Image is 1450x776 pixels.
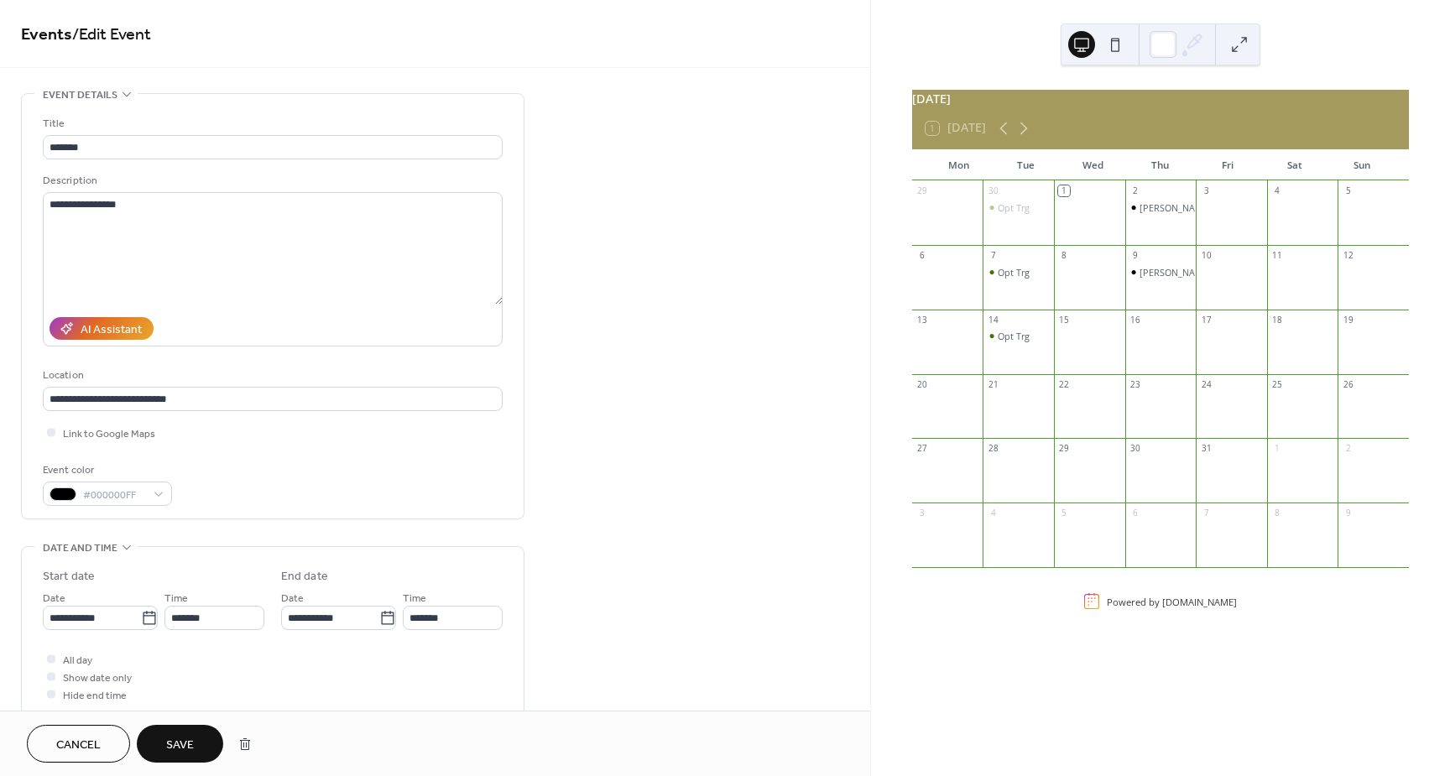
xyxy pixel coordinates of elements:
div: 31 [1201,443,1213,455]
div: [PERSON_NAME] [1140,201,1212,214]
div: Sun [1328,149,1395,181]
div: 18 [1271,314,1283,326]
div: Opt Trg [983,266,1054,279]
span: Cancel [56,737,101,754]
button: Cancel [27,725,130,763]
div: 1 [1271,443,1283,455]
span: Hide end time [63,687,127,705]
button: AI Assistant [50,317,154,340]
div: 2 [1343,443,1354,455]
div: Location [43,367,499,384]
div: Opt Trg [998,330,1030,342]
span: Date [43,590,65,607]
div: 14 [988,314,999,326]
div: Thu [1127,149,1194,181]
div: End date [281,568,328,586]
div: Event color [43,461,169,479]
div: 9 [1343,508,1354,519]
button: Save [137,725,223,763]
div: 23 [1129,378,1141,390]
div: 10 [1201,249,1213,261]
div: 4 [988,508,999,519]
div: [DATE] [912,90,1409,108]
div: Reg Trg [1125,201,1197,214]
div: Powered by [1107,595,1237,607]
span: Link to Google Maps [63,425,155,443]
span: Show date only [63,669,132,687]
div: 3 [1201,185,1213,197]
a: Events [21,18,72,51]
span: Date and time [43,539,117,557]
div: 11 [1271,249,1283,261]
span: / Edit Event [72,18,151,51]
div: 13 [916,314,928,326]
div: Tue [993,149,1060,181]
div: 6 [1129,508,1141,519]
div: Opt Trg [983,330,1054,342]
span: Save [166,737,194,754]
div: 26 [1343,378,1354,390]
div: 22 [1058,378,1070,390]
span: All day [63,652,92,669]
div: 28 [988,443,999,455]
div: Wed [1060,149,1127,181]
div: 27 [916,443,928,455]
div: 8 [1271,508,1283,519]
div: Description [43,172,499,190]
div: 7 [988,249,999,261]
span: Date [281,590,304,607]
div: 7 [1201,508,1213,519]
div: 8 [1058,249,1070,261]
div: Opt Trg [983,201,1054,214]
div: 9 [1129,249,1141,261]
div: 17 [1201,314,1213,326]
div: Reg Trg [1125,266,1197,279]
div: Title [43,115,499,133]
div: 25 [1271,378,1283,390]
div: 5 [1343,185,1354,197]
div: Mon [926,149,993,181]
div: Opt Trg [998,201,1030,214]
div: 15 [1058,314,1070,326]
div: 2 [1129,185,1141,197]
span: Time [403,590,426,607]
div: 29 [1058,443,1070,455]
div: 3 [916,508,928,519]
div: Sat [1261,149,1328,181]
div: 1 [1058,185,1070,197]
div: 4 [1271,185,1283,197]
a: [DOMAIN_NAME] [1162,595,1237,607]
div: 30 [1129,443,1141,455]
span: #000000FF [83,487,145,504]
span: Event details [43,86,117,104]
div: 19 [1343,314,1354,326]
div: 5 [1058,508,1070,519]
div: 21 [988,378,999,390]
div: Start date [43,568,95,586]
div: 16 [1129,314,1141,326]
div: 30 [988,185,999,197]
div: 12 [1343,249,1354,261]
div: Fri [1194,149,1261,181]
div: AI Assistant [81,321,142,339]
span: Time [164,590,188,607]
div: 29 [916,185,928,197]
div: [PERSON_NAME] [1140,266,1212,279]
div: 6 [916,249,928,261]
div: 24 [1201,378,1213,390]
div: Opt Trg [998,266,1030,279]
div: 20 [916,378,928,390]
